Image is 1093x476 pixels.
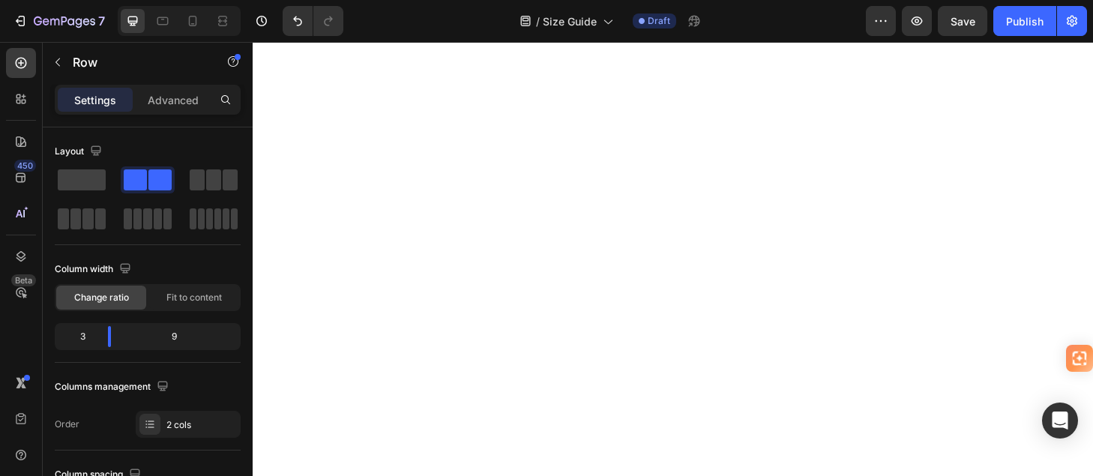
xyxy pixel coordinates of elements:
[938,6,987,36] button: Save
[283,6,343,36] div: Undo/Redo
[993,6,1056,36] button: Publish
[14,160,36,172] div: 450
[951,15,975,28] span: Save
[6,6,112,36] button: 7
[536,13,540,29] span: /
[1042,403,1078,439] div: Open Intercom Messenger
[543,13,597,29] span: Size Guide
[253,42,1093,476] iframe: Design area
[98,12,105,30] p: 7
[11,274,36,286] div: Beta
[1006,13,1044,29] div: Publish
[166,418,237,432] div: 2 cols
[74,92,116,108] p: Settings
[73,53,200,71] p: Row
[648,14,670,28] span: Draft
[148,92,199,108] p: Advanced
[55,142,105,162] div: Layout
[55,259,134,280] div: Column width
[74,291,129,304] span: Change ratio
[58,326,96,347] div: 3
[166,291,222,304] span: Fit to content
[55,418,79,431] div: Order
[55,377,172,397] div: Columns management
[123,326,238,347] div: 9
